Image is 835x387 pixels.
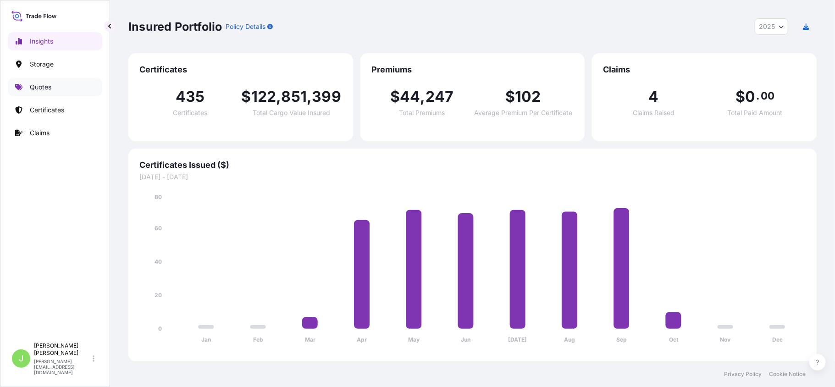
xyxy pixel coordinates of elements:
p: Claims [30,128,50,138]
tspan: Feb [253,337,263,343]
span: , [276,89,281,104]
span: 435 [176,89,205,104]
tspan: [DATE] [509,337,527,343]
span: Premiums [371,64,574,75]
span: Certificates Issued ($) [139,160,806,171]
span: . [757,92,760,100]
a: Claims [8,124,102,142]
a: Privacy Policy [724,370,762,378]
tspan: Jan [201,337,211,343]
tspan: 40 [155,258,162,265]
tspan: 80 [155,193,162,200]
span: 44 [400,89,420,104]
tspan: Oct [669,337,679,343]
span: 851 [282,89,307,104]
tspan: Aug [564,337,575,343]
tspan: Jun [461,337,470,343]
p: [PERSON_NAME] [PERSON_NAME] [34,342,91,357]
span: $ [390,89,400,104]
span: Total Paid Amount [728,110,783,116]
span: 00 [761,92,774,100]
a: Storage [8,55,102,73]
a: Quotes [8,78,102,96]
p: Insured Portfolio [128,19,222,34]
span: , [307,89,312,104]
span: $ [735,89,745,104]
span: $ [242,89,251,104]
span: 4 [649,89,659,104]
span: Certificates [139,64,342,75]
span: Total Cargo Value Insured [253,110,330,116]
tspan: Apr [357,337,367,343]
span: 2025 [759,22,775,31]
span: [DATE] - [DATE] [139,172,806,182]
span: 399 [312,89,341,104]
p: [PERSON_NAME][EMAIL_ADDRESS][DOMAIN_NAME] [34,359,91,375]
tspan: 60 [155,225,162,232]
span: Claims [603,64,806,75]
span: J [19,354,23,363]
tspan: Sep [616,337,627,343]
a: Certificates [8,101,102,119]
span: , [420,89,425,104]
button: Year Selector [755,18,788,35]
span: Claims Raised [633,110,675,116]
a: Insights [8,32,102,50]
a: Cookie Notice [769,370,806,378]
p: Storage [30,60,54,69]
tspan: May [408,337,420,343]
tspan: Dec [772,337,783,343]
p: Insights [30,37,53,46]
span: $ [505,89,515,104]
tspan: 0 [158,325,162,332]
p: Policy Details [226,22,265,31]
span: Certificates [173,110,207,116]
span: 0 [745,89,755,104]
span: 102 [515,89,541,104]
p: Certificates [30,105,64,115]
tspan: Mar [305,337,315,343]
span: Total Premiums [399,110,445,116]
tspan: 20 [155,292,162,299]
span: Average Premium Per Certificate [474,110,572,116]
span: 122 [251,89,276,104]
p: Quotes [30,83,51,92]
span: 247 [426,89,454,104]
tspan: Nov [720,337,731,343]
